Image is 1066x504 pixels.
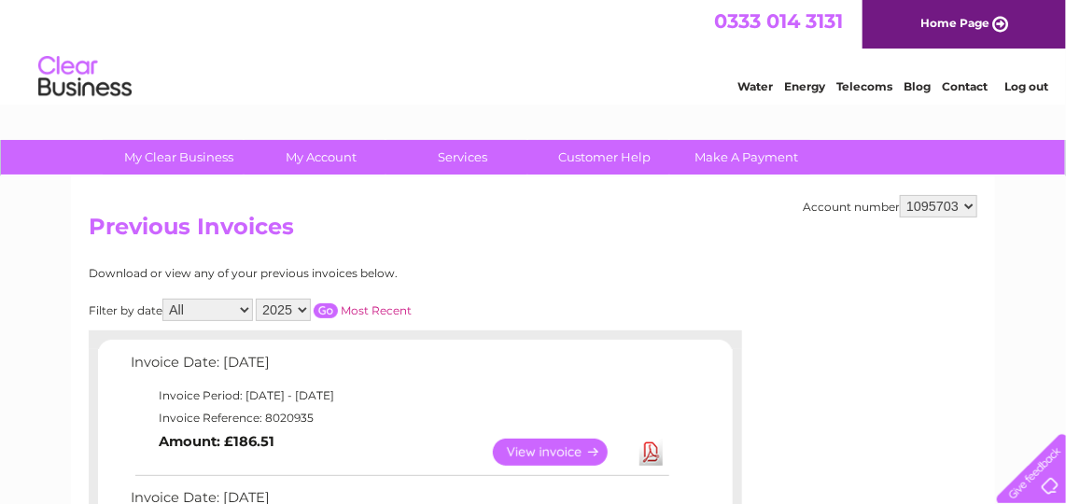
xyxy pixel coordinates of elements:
a: Water [737,79,773,93]
a: My Account [245,140,399,175]
div: Download or view any of your previous invoices below. [89,267,579,280]
td: Invoice Reference: 8020935 [126,407,672,429]
a: Contact [942,79,988,93]
div: Filter by date [89,299,579,321]
a: Services [386,140,540,175]
div: Clear Business is a trading name of Verastar Limited (registered in [GEOGRAPHIC_DATA] No. 3667643... [93,10,975,91]
a: Make A Payment [670,140,824,175]
h2: Previous Invoices [89,214,977,249]
a: My Clear Business [103,140,257,175]
td: Invoice Date: [DATE] [126,350,672,385]
div: Account number [803,195,977,217]
b: Amount: £186.51 [159,433,274,450]
a: 0333 014 3131 [714,9,843,33]
a: Telecoms [836,79,892,93]
td: Invoice Period: [DATE] - [DATE] [126,385,672,407]
a: Energy [784,79,825,93]
a: Customer Help [528,140,682,175]
a: Download [639,439,663,466]
img: logo.png [37,49,133,105]
a: Blog [904,79,931,93]
a: Most Recent [341,303,412,317]
a: Log out [1004,79,1048,93]
a: View [493,439,630,466]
